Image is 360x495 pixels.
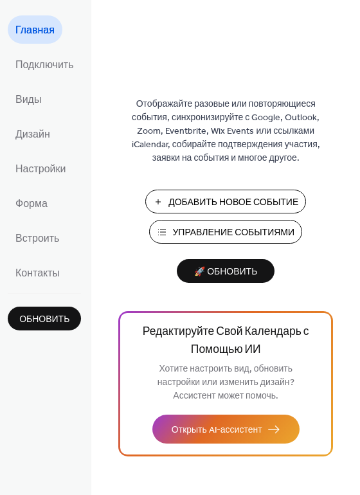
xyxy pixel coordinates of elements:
[15,21,55,41] span: Главная
[8,258,67,287] a: Контакты
[8,307,81,330] button: Обновить
[15,194,48,215] span: Форма
[172,424,262,437] span: Открыть AI-ассистент
[184,264,267,281] span: 🚀 Обновить
[15,55,73,76] span: Подключить
[15,229,59,249] span: Встроить
[8,120,58,148] a: Дизайн
[120,98,332,165] span: Отображайте разовые или повторяющиеся события, синхронизируйте с Google, Outlook, Zoom, Eventbrit...
[152,415,300,444] button: Открыть AI-ассистент
[15,90,41,111] span: Виды
[8,224,67,252] a: Встроить
[8,15,62,44] a: Главная
[8,189,55,217] a: Форма
[149,220,302,244] button: Управление Событиями
[15,264,60,284] span: Контакты
[168,196,298,210] span: Добавить Новое Событие
[15,159,66,180] span: Настройки
[177,259,274,283] button: 🚀 Обновить
[8,50,81,78] a: Подключить
[8,154,73,183] a: Настройки
[138,323,314,359] span: Редактируйте Свой Календарь с Помощью ИИ
[15,125,50,145] span: Дизайн
[157,361,294,405] span: Хотите настроить вид, обновить настройки или изменить дизайн? Ассистент может помочь.
[172,226,294,240] span: Управление Событиями
[8,85,49,113] a: Виды
[19,313,69,327] span: Обновить
[145,190,306,213] button: Добавить Новое Событие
